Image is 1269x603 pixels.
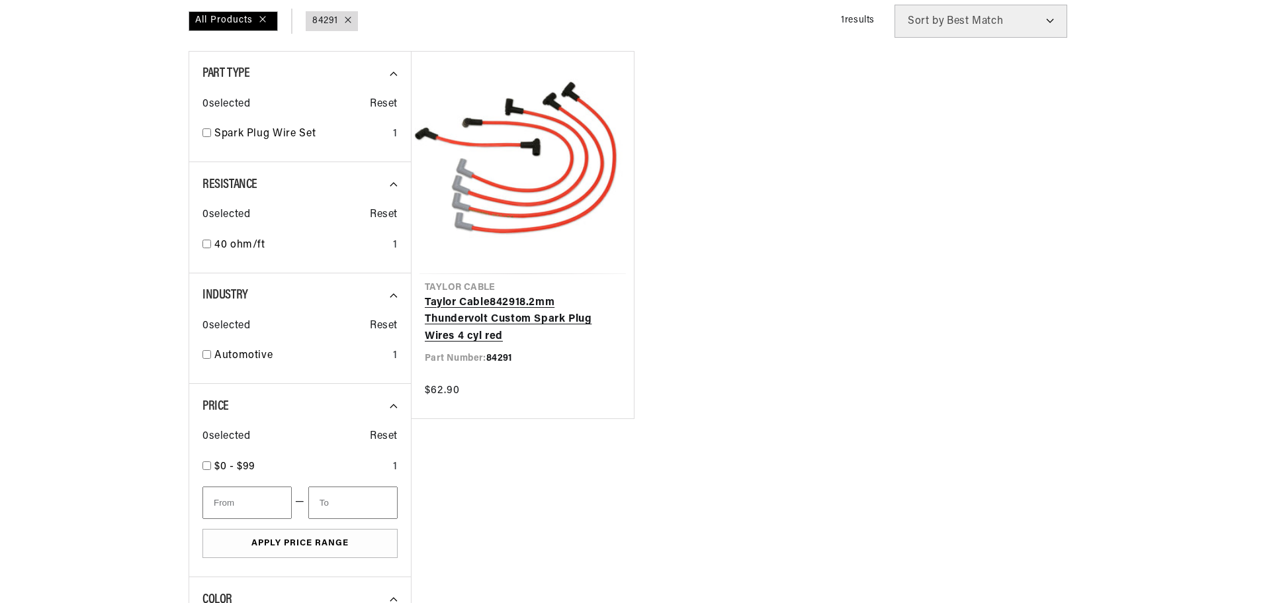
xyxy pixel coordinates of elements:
div: 1 [393,348,398,365]
span: Resistance [202,178,257,191]
button: Apply Price Range [202,529,398,559]
span: — [295,494,305,511]
input: From [202,487,292,519]
span: Reset [370,207,398,224]
span: Reset [370,318,398,335]
span: $0 - $99 [214,461,255,472]
span: Reset [370,96,398,113]
span: 0 selected [202,428,250,445]
a: Spark Plug Wire Set [214,126,388,143]
span: 0 selected [202,207,250,224]
input: To [308,487,398,519]
select: Sort by [895,5,1067,38]
span: Price [202,400,229,413]
a: 84291 [312,14,338,28]
a: Taylor Cable842918.2mm Thundervolt Custom Spark Plug Wires 4 cyl red [425,295,621,346]
span: Reset [370,428,398,445]
a: 40 ohm/ft [214,237,388,254]
div: 1 [393,459,398,476]
span: Industry [202,289,248,302]
span: 0 selected [202,96,250,113]
div: 1 [393,237,398,254]
span: 1 results [841,15,875,25]
div: All Products [189,11,278,31]
div: 1 [393,126,398,143]
span: Sort by [908,16,944,26]
span: 0 selected [202,318,250,335]
a: Automotive [214,348,388,365]
span: Part Type [202,67,249,80]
